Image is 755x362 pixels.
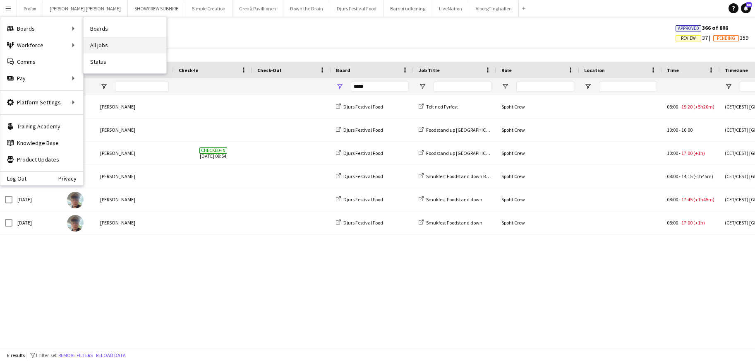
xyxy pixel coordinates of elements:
div: [PERSON_NAME] [95,188,174,211]
button: Remove filters [57,351,94,360]
span: Foodstand up [GEOGRAPHIC_DATA] [426,127,501,133]
span: 17:00 [681,220,693,226]
a: Privacy [58,175,83,182]
span: - [679,196,681,203]
a: Comms [0,53,83,70]
button: Profox [17,0,43,17]
span: 08:00 [667,104,678,110]
button: Down the Drain [283,0,330,17]
button: Bambi udlejning [383,0,432,17]
span: - [679,173,681,179]
span: - [679,127,681,133]
a: Log Out [0,175,26,182]
span: 17:00 [681,150,693,156]
div: Platform Settings [0,94,83,111]
button: Open Filter Menu [501,83,509,90]
button: Open Filter Menu [419,83,426,90]
span: 366 of 806 [676,24,728,31]
span: Telt ned Fyrfest [426,104,458,110]
span: Foodstand up [GEOGRAPHIC_DATA] [426,150,501,156]
span: Location [584,67,605,73]
a: Smukfest Foodstand down Buffer [419,173,496,179]
img: Andreas Eberlin [67,192,84,208]
span: Time [667,67,679,73]
input: Job Title Filter Input [434,82,491,92]
a: Djurs Festival Food [336,150,383,156]
span: Djurs Festival Food [343,127,383,133]
a: Djurs Festival Food [336,173,383,179]
div: Pay [0,70,83,87]
span: 08:00 [667,196,678,203]
span: Check-Out [257,67,282,73]
span: 08:00 [667,220,678,226]
div: [PERSON_NAME] [95,95,174,118]
span: Checked-in [199,147,227,154]
button: ViborgTinghallen [469,0,519,17]
div: [DATE] [12,211,62,234]
span: Djurs Festival Food [343,150,383,156]
span: [DATE] 09:54 [179,142,247,164]
button: Simple Creation [185,0,232,17]
span: Djurs Festival Food [343,104,383,110]
button: [PERSON_NAME] [PERSON_NAME] [43,0,128,17]
a: Status [84,53,166,70]
span: 10:00 [667,150,678,156]
span: Djurs Festival Food [343,220,383,226]
a: Knowledge Base [0,135,83,151]
span: Review [681,36,696,41]
span: (+1h) [693,150,705,156]
span: 17:45 [681,196,693,203]
span: 1 filter set [35,352,57,358]
a: Djurs Festival Food [336,220,383,226]
a: Boards [84,20,166,37]
span: 60 [746,2,752,7]
span: (-1h45m) [693,173,713,179]
button: Open Filter Menu [725,83,732,90]
div: [PERSON_NAME] [95,142,174,164]
span: - [679,220,681,226]
span: Job Title [419,67,440,73]
a: Djurs Festival Food [336,127,383,133]
span: Board [336,67,350,73]
img: Andreas Eberlin [67,215,84,232]
button: Open Filter Menu [584,83,592,90]
span: Smukfest Foodstand down [426,196,482,203]
input: Name Filter Input [115,82,169,92]
a: Foodstand up [GEOGRAPHIC_DATA] [419,127,501,133]
button: Grenå Pavillionen [232,0,283,17]
span: 19:20 [681,104,693,110]
span: (+1h) [693,220,705,226]
div: Spoht Crew [496,95,579,118]
span: - [679,150,681,156]
button: Djurs Festival Food [330,0,383,17]
span: - [679,104,681,110]
a: Training Academy [0,118,83,135]
button: SHOWCREW SUBHIRE [128,0,185,17]
button: Open Filter Menu [100,83,108,90]
span: Djurs Festival Food [343,196,383,203]
div: Spoht Crew [496,211,579,234]
button: Reload data [94,351,127,360]
span: (+1h45m) [693,196,714,203]
span: (+5h20m) [693,104,714,110]
button: Open Filter Menu [336,83,343,90]
div: [DATE] [12,188,62,211]
div: [PERSON_NAME] [95,165,174,188]
div: Spoht Crew [496,142,579,164]
span: 08:00 [667,173,678,179]
a: Foodstand up [GEOGRAPHIC_DATA] [419,150,501,156]
a: Djurs Festival Food [336,196,383,203]
a: 60 [741,3,751,13]
a: Telt ned Fyrfest [419,104,458,110]
span: Smukfest Foodstand down [426,220,482,226]
div: Workforce [0,37,83,53]
div: Spoht Crew [496,118,579,141]
span: 14:15 [681,173,693,179]
span: Smukfest Foodstand down Buffer [426,173,496,179]
input: Board Filter Input [351,82,409,92]
span: 359 [713,34,748,41]
span: Approved [678,26,699,31]
a: All jobs [84,37,166,53]
input: Location Filter Input [599,82,657,92]
span: Role [501,67,512,73]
